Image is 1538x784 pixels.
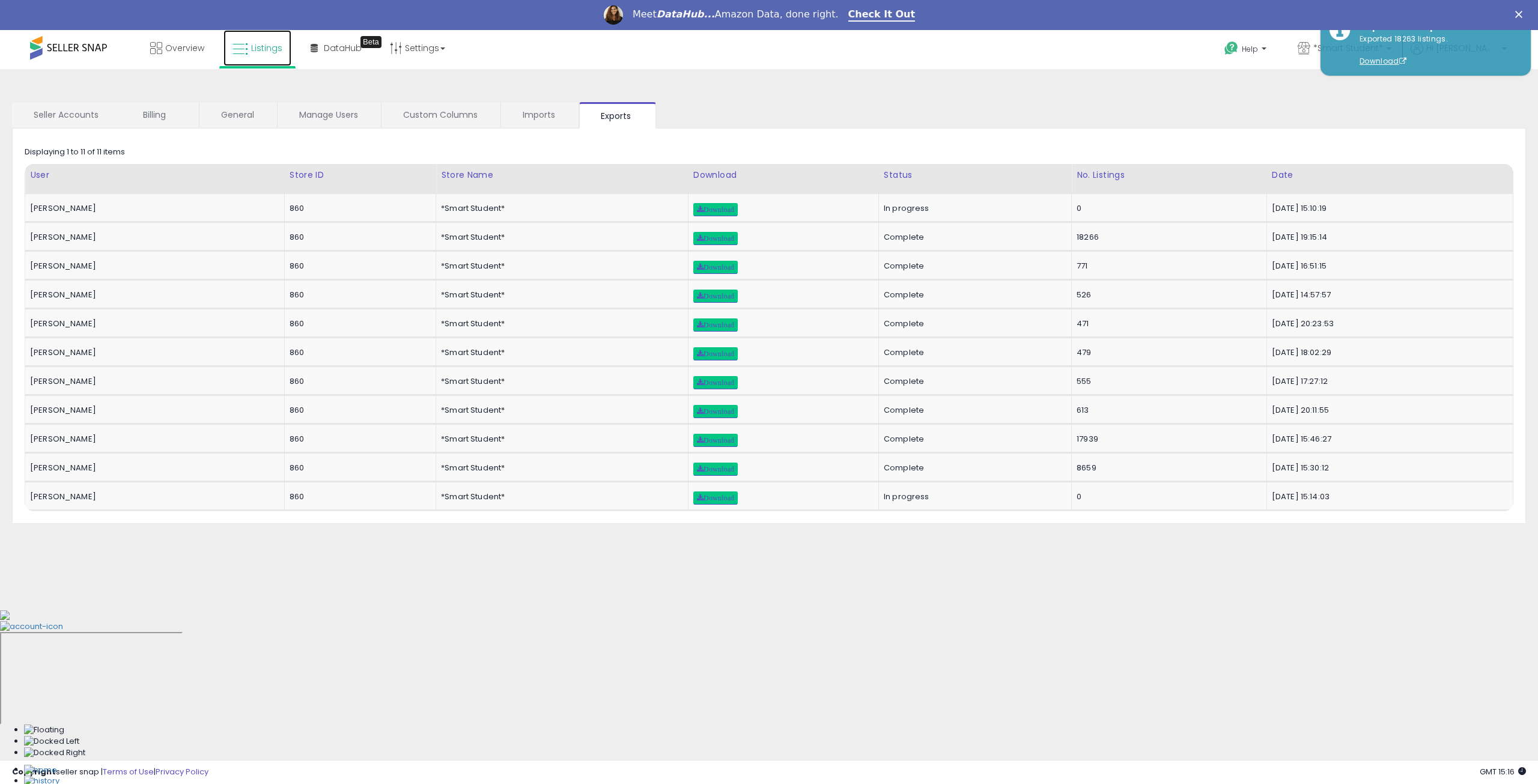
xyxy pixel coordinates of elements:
[30,203,275,214] div: [PERSON_NAME]
[290,290,427,300] div: 860
[30,376,275,387] div: [PERSON_NAME]
[1272,463,1504,473] div: [DATE] 15:30:12
[24,765,57,776] img: Home
[693,232,738,245] a: Download
[1224,41,1239,56] i: Get Help
[884,491,1062,502] div: In progress
[693,491,738,505] a: Download
[1272,434,1504,445] div: [DATE] 15:46:27
[30,318,275,329] div: [PERSON_NAME]
[290,491,427,502] div: 860
[697,206,734,213] span: Download
[302,30,371,66] a: DataHub
[697,350,734,357] span: Download
[1242,44,1258,54] span: Help
[441,434,679,445] div: *Smart Student*
[290,347,427,358] div: 860
[30,347,275,358] div: [PERSON_NAME]
[884,434,1062,445] div: Complete
[693,169,874,181] div: Download
[199,102,276,127] a: General
[165,42,204,54] span: Overview
[884,203,1062,214] div: In progress
[24,725,64,736] img: Floating
[290,434,427,445] div: 860
[697,408,734,415] span: Download
[290,169,431,181] div: Store ID
[30,491,275,502] div: [PERSON_NAME]
[1272,405,1504,416] div: [DATE] 20:11:55
[697,235,734,242] span: Download
[1077,290,1257,300] div: 526
[884,463,1062,473] div: Complete
[657,8,715,20] i: DataHub...
[30,232,275,243] div: [PERSON_NAME]
[697,379,734,386] span: Download
[501,102,577,127] a: Imports
[604,5,623,25] img: Profile image for Georgie
[381,30,454,66] a: Settings
[884,169,1066,181] div: Status
[693,261,738,274] a: Download
[693,318,738,332] a: Download
[693,347,738,360] a: Download
[1351,34,1522,67] div: Exported 18263 listings.
[1077,169,1262,181] div: No. Listings
[884,405,1062,416] div: Complete
[1515,11,1527,18] div: Close
[1272,261,1504,272] div: [DATE] 16:51:15
[251,42,282,54] span: Listings
[697,437,734,444] span: Download
[1272,318,1504,329] div: [DATE] 20:23:53
[1077,434,1257,445] div: 17939
[30,261,275,272] div: [PERSON_NAME]
[884,318,1062,329] div: Complete
[579,102,656,129] a: Exports
[693,434,738,447] a: Download
[324,42,362,54] span: DataHub
[1077,203,1257,214] div: 0
[441,169,683,181] div: Store Name
[290,318,427,329] div: 860
[697,466,734,473] span: Download
[697,321,734,329] span: Download
[12,102,120,127] a: Seller Accounts
[1313,42,1383,54] span: *Smart Student*
[441,261,679,272] div: *Smart Student*
[693,376,738,389] a: Download
[290,203,427,214] div: 860
[360,36,381,48] div: Tooltip anchor
[24,747,85,759] img: Docked Right
[290,405,427,416] div: 860
[1077,405,1257,416] div: 613
[1077,463,1257,473] div: 8659
[30,434,275,445] div: [PERSON_NAME]
[278,102,380,127] a: Manage Users
[693,463,738,476] a: Download
[441,405,679,416] div: *Smart Student*
[693,290,738,303] a: Download
[1077,376,1257,387] div: 555
[25,147,125,158] div: Displaying 1 to 11 of 11 items
[141,30,213,66] a: Overview
[1272,347,1504,358] div: [DATE] 18:02:29
[290,261,427,272] div: 860
[1289,30,1400,69] a: *Smart Student*
[1215,32,1278,69] a: Help
[1272,203,1504,214] div: [DATE] 15:10:19
[290,376,427,387] div: 860
[441,491,679,502] div: *Smart Student*
[30,290,275,300] div: [PERSON_NAME]
[290,463,427,473] div: 860
[1077,491,1257,502] div: 0
[693,405,738,418] a: Download
[223,30,291,66] a: Listings
[1272,376,1504,387] div: [DATE] 17:27:12
[24,736,79,747] img: Docked Left
[1272,232,1504,243] div: [DATE] 19:15:14
[441,463,679,473] div: *Smart Student*
[884,261,1062,272] div: Complete
[121,102,198,127] a: Billing
[633,8,839,20] div: Meet Amazon Data, done right.
[441,318,679,329] div: *Smart Student*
